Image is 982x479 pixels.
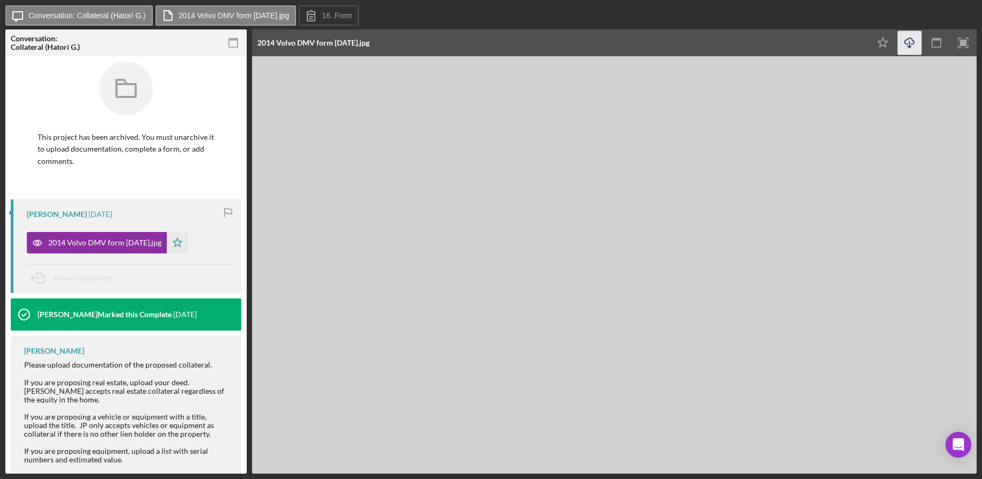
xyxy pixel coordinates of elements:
[11,34,86,51] div: Conversation: Collateral (Hatori G.)
[173,310,197,319] time: 2021-11-17 17:27
[257,39,370,47] div: 2014 Volvo DMV form [DATE].jpg
[24,347,84,355] div: [PERSON_NAME]
[946,432,971,458] div: Open Intercom Messenger
[54,273,113,282] span: Move Documents
[88,210,112,219] time: 2021-11-17 17:27
[252,56,977,474] iframe: File preview
[299,5,359,26] button: 16. Form
[38,310,172,319] div: [PERSON_NAME] Marked this Complete
[27,232,188,253] button: 2014 Volvo DMV form [DATE].jpg
[28,11,146,20] label: Conversation: Collateral (Hatori G.)
[156,5,297,26] button: 2014 Volvo DMV form [DATE].jpg
[27,265,123,291] button: Move Documents
[27,210,87,219] div: [PERSON_NAME]
[322,11,352,20] label: 16. Form
[179,11,290,20] label: 2014 Volvo DMV form [DATE].jpg
[48,238,161,247] div: 2014 Volvo DMV form [DATE].jpg
[5,5,153,26] button: Conversation: Collateral (Hatori G.)
[38,131,215,167] p: This project has been archived. You must unarchive it to upload documentation, complete a form, o...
